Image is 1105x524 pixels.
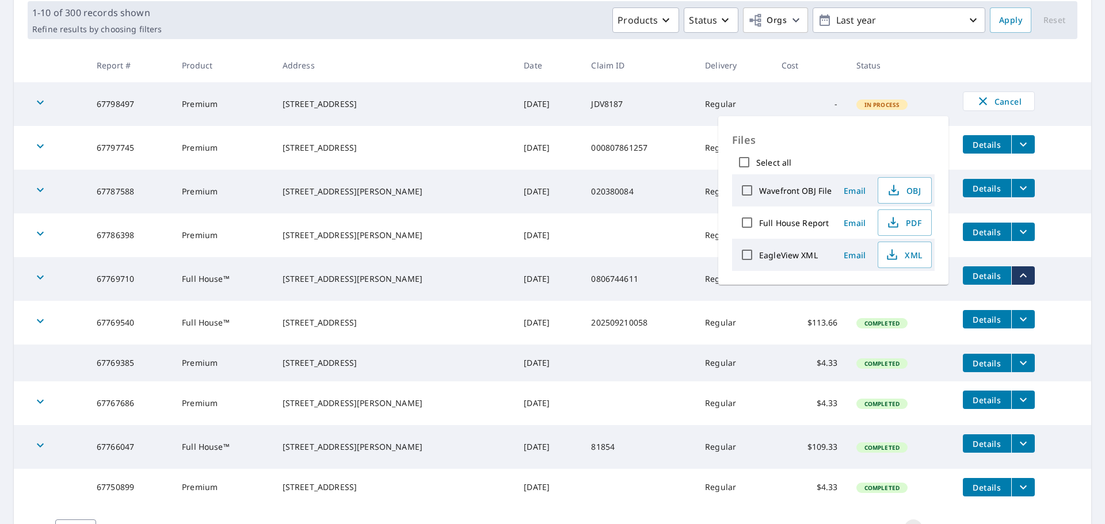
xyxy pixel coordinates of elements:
[87,301,173,345] td: 67769540
[87,345,173,381] td: 67769385
[32,24,162,35] p: Refine results by choosing filters
[1011,179,1035,197] button: filesDropdownBtn-67787588
[878,209,932,236] button: PDF
[836,214,873,232] button: Email
[273,48,515,82] th: Address
[970,438,1004,449] span: Details
[283,142,506,154] div: [STREET_ADDRESS]
[772,381,847,425] td: $4.33
[759,185,832,196] label: Wavefront OBJ File
[87,48,173,82] th: Report #
[1011,391,1035,409] button: filesDropdownBtn-67767686
[283,357,506,369] div: [STREET_ADDRESS]
[836,246,873,264] button: Email
[990,7,1031,33] button: Apply
[878,242,932,268] button: XML
[283,98,506,110] div: [STREET_ADDRESS]
[970,358,1004,369] span: Details
[173,301,273,345] td: Full House™
[582,82,696,126] td: JDV8187
[283,481,506,493] div: [STREET_ADDRESS]
[696,345,772,381] td: Regular
[582,48,696,82] th: Claim ID
[582,257,696,301] td: 0806744611
[885,248,922,262] span: XML
[772,48,847,82] th: Cost
[582,126,696,170] td: 000807861257
[732,130,935,150] p: Files
[515,301,582,345] td: [DATE]
[87,257,173,301] td: 67769710
[841,250,868,261] span: Email
[515,469,582,506] td: [DATE]
[813,7,985,33] button: Last year
[515,381,582,425] td: [DATE]
[1011,354,1035,372] button: filesDropdownBtn-67769385
[515,213,582,257] td: [DATE]
[858,443,906,452] span: Completed
[772,425,847,469] td: $109.33
[963,354,1011,372] button: detailsBtn-67769385
[283,186,506,197] div: [STREET_ADDRESS][PERSON_NAME]
[832,10,966,30] p: Last year
[772,301,847,345] td: $113.66
[283,230,506,241] div: [STREET_ADDRESS][PERSON_NAME]
[963,478,1011,496] button: detailsBtn-67750899
[87,170,173,213] td: 67787588
[696,170,772,213] td: Regular
[515,425,582,469] td: [DATE]
[748,13,787,28] span: Orgs
[173,425,273,469] td: Full House™
[515,170,582,213] td: [DATE]
[173,257,273,301] td: Full House™
[87,82,173,126] td: 67798497
[756,157,791,168] label: Select all
[841,217,868,228] span: Email
[1011,266,1035,285] button: filesDropdownBtn-67769710
[858,400,906,408] span: Completed
[283,397,506,409] div: [STREET_ADDRESS][PERSON_NAME]
[696,469,772,506] td: Regular
[696,425,772,469] td: Regular
[1011,478,1035,496] button: filesDropdownBtn-67750899
[772,345,847,381] td: $4.33
[963,310,1011,328] button: detailsBtn-67769540
[696,48,772,82] th: Delivery
[885,183,922,197] span: OBJ
[684,7,738,33] button: Status
[885,216,922,230] span: PDF
[173,48,273,82] th: Product
[283,317,506,328] div: [STREET_ADDRESS]
[970,227,1004,238] span: Details
[515,345,582,381] td: [DATE]
[582,425,696,469] td: 81854
[689,13,717,27] p: Status
[696,126,772,170] td: Regular
[696,213,772,257] td: Regular
[963,266,1011,285] button: detailsBtn-67769710
[696,82,772,126] td: Regular
[283,273,506,285] div: [STREET_ADDRESS][PERSON_NAME]
[970,183,1004,194] span: Details
[515,257,582,301] td: [DATE]
[963,223,1011,241] button: detailsBtn-67786398
[173,469,273,506] td: Premium
[963,434,1011,453] button: detailsBtn-67766047
[999,13,1022,28] span: Apply
[836,182,873,200] button: Email
[1011,310,1035,328] button: filesDropdownBtn-67769540
[87,381,173,425] td: 67767686
[1011,135,1035,154] button: filesDropdownBtn-67797745
[173,126,273,170] td: Premium
[970,139,1004,150] span: Details
[841,185,868,196] span: Email
[515,82,582,126] td: [DATE]
[970,395,1004,406] span: Details
[515,48,582,82] th: Date
[582,301,696,345] td: 202509210058
[759,217,829,228] label: Full House Report
[970,482,1004,493] span: Details
[858,484,906,492] span: Completed
[858,319,906,327] span: Completed
[173,82,273,126] td: Premium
